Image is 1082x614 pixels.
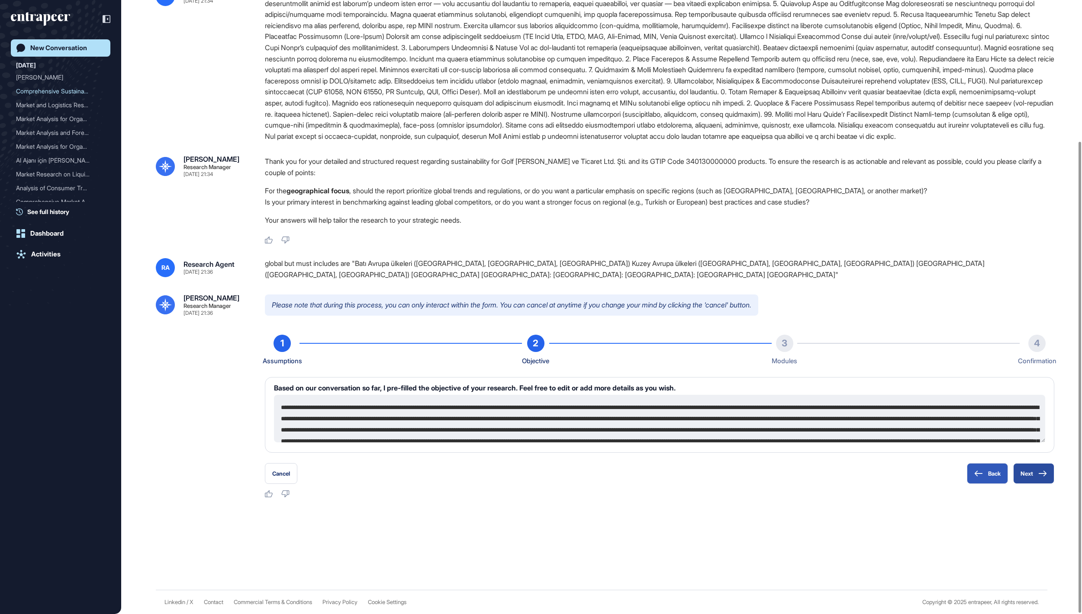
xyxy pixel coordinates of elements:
button: Next [1013,463,1054,484]
a: New Conversation [11,39,110,57]
div: Market Analysis for Organic Surface-Active Products (GTIP/HS Code 340130) in the USA and Canada (... [16,112,105,126]
div: 3 [776,335,793,352]
div: Dashboard [30,230,64,237]
div: Market Research on Liquid... [16,167,98,181]
strong: geographical focus [287,186,349,195]
a: Cookie Settings [368,599,406,605]
div: Copyright © 2025 entrapeer, All rights reserved. [922,599,1039,605]
div: [DATE] 21:34 [184,172,213,177]
div: [DATE] 21:36 [184,310,213,316]
div: 2 [527,335,544,352]
div: Comprehensive Sustainability Research Report for Golf Kimya Sanayi ve Ticaret Ltd. Şti. [16,84,105,98]
h6: Based on our conversation so far, I pre-filled the objective of your research. Feel free to edit ... [274,384,1045,391]
div: Market Analysis for Organic Surface-Active Skin Washing Products in GCC Countries (2018-2035) [16,140,105,153]
div: Objective [522,355,549,367]
div: AI Ajanı için Pazar Araştırması İsteği: 340130 GTIP Kodu ile Kişisel Hijyen Ürünleri Analizi [16,153,105,167]
a: Dashboard [11,225,110,242]
div: Market Analysis and Forec... [16,126,98,140]
div: New Conversation [30,44,87,52]
span: See full history [27,207,69,216]
div: Modules [772,355,797,367]
div: [DATE] 21:36 [184,269,213,275]
a: Commercial Terms & Conditions [234,599,312,605]
div: global but must includes are "Batı Avrupa ülkeleri ([GEOGRAPHIC_DATA], [GEOGRAPHIC_DATA], [GEOGRA... [265,258,1054,280]
a: Linkedin [164,599,185,605]
div: 4 [1028,335,1046,352]
p: Your answers will help tailor the research to your strategic needs. [265,214,1054,226]
div: Activities [31,250,61,258]
div: [DATE] [16,60,36,70]
div: AI Ajanı için [PERSON_NAME]... [16,153,98,167]
div: 1 [274,335,291,352]
div: [PERSON_NAME] [16,70,98,84]
button: Back [967,463,1008,484]
a: X [190,599,193,605]
div: Research Manager [184,164,231,170]
li: Is your primary interest in benchmarking against leading global competitors, or do you want a str... [265,196,1054,208]
a: See full history [16,207,110,216]
div: Market and Logistics Rese... [16,98,98,112]
span: RA [161,264,170,271]
div: Comprehensive Market Analysis of Liquid and Cream Skin Cleansers (HS 340130) in Western and North... [16,195,105,209]
button: Cancel [265,463,297,484]
div: Analysis of Consumer Trends and Market Evolution for Liquid/Cream Skin Cleansers (GTİP/HS 3401300... [16,181,105,195]
div: Confirmation [1018,355,1056,367]
div: Reese [16,70,105,84]
div: Market Research on Liquid and Cream Skin Cleansers: Trends, Consumer Behavior, and Country-Level ... [16,167,105,181]
div: Analysis of Consumer Tren... [16,181,98,195]
div: Market Analysis for Organ... [16,112,98,126]
div: Market Analysis for Organ... [16,140,98,153]
a: Privacy Policy [322,599,357,605]
div: Research Manager [184,303,231,309]
div: Research Agent [184,261,235,268]
p: Please note that during this process, you can only interact within the form. You can cancel at an... [265,294,758,316]
span: Contact [204,599,223,605]
div: Market Analysis and Forecast for Organic Surface-Active Products in the USA and Canada (HS Code 3... [16,126,105,140]
div: entrapeer-logo [11,12,70,26]
div: Assumptions [263,355,302,367]
span: / [187,599,188,605]
div: Market and Logistics Research Analysis for Organic Surface-Active Products for Golf Kimya Sanayi ... [16,98,105,112]
a: Activities [11,246,110,263]
li: For the , should the report prioritize global trends and regulations, or do you want a particular... [265,185,1054,196]
div: Comprehensive Sustainabil... [16,84,98,98]
div: [PERSON_NAME] [184,294,239,301]
div: [PERSON_NAME] [184,156,239,163]
div: Comprehensive Market Anal... [16,195,98,209]
p: Thank you for your detailed and structured request regarding sustainability for Golf [PERSON_NAME... [265,156,1054,178]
